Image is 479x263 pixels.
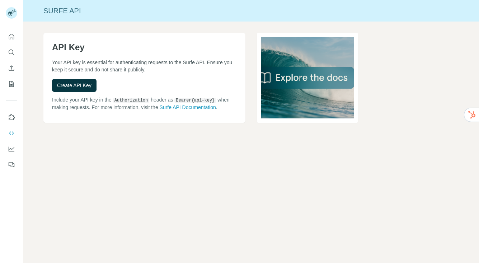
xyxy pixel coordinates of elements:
[52,42,237,53] h1: API Key
[6,46,17,59] button: Search
[113,98,150,103] code: Authorization
[23,6,479,16] div: Surfe API
[6,62,17,75] button: Enrich CSV
[6,30,17,43] button: Quick start
[52,79,97,92] button: Create API Key
[6,111,17,124] button: Use Surfe on LinkedIn
[160,104,216,110] a: Surfe API Documentation
[6,78,17,90] button: My lists
[6,142,17,155] button: Dashboard
[6,158,17,171] button: Feedback
[57,82,91,89] span: Create API Key
[52,96,237,111] p: Include your API key in the header as when making requests. For more information, visit the .
[174,98,216,103] code: Bearer {api-key}
[6,127,17,140] button: Use Surfe API
[52,59,237,73] p: Your API key is essential for authenticating requests to the Surfe API. Ensure you keep it secure...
